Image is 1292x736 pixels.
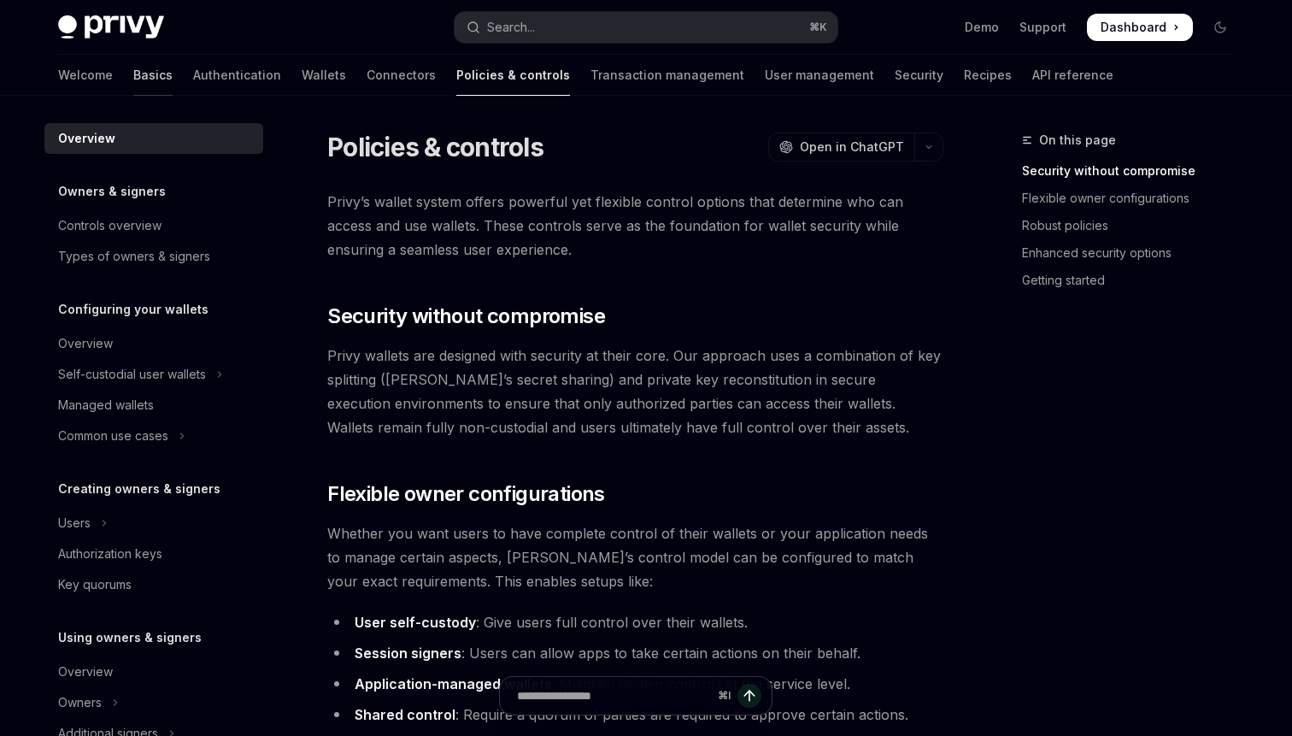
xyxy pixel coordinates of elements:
h5: Owners & signers [58,181,166,202]
a: Flexible owner configurations [1022,185,1248,212]
a: User management [765,55,874,96]
a: Robust policies [1022,212,1248,239]
a: Security without compromise [1022,157,1248,185]
a: Basics [133,55,173,96]
span: Open in ChatGPT [800,138,904,156]
div: Search... [487,17,535,38]
span: Dashboard [1101,19,1166,36]
a: Welcome [58,55,113,96]
a: Security [895,55,943,96]
a: Getting started [1022,267,1248,294]
a: Types of owners & signers [44,241,263,272]
button: Toggle dark mode [1207,14,1234,41]
a: Controls overview [44,210,263,241]
span: On this page [1039,130,1116,150]
li: : Give users full control over their wallets. [327,610,943,634]
a: Overview [44,657,263,687]
div: Self-custodial user wallets [58,364,206,385]
strong: User self-custody [355,614,476,631]
a: Wallets [302,55,346,96]
span: ⌘ K [809,21,827,34]
div: Overview [58,128,115,149]
button: Open in ChatGPT [768,132,914,162]
a: Overview [44,328,263,359]
button: Toggle Users section [44,508,263,539]
a: API reference [1032,55,1113,96]
div: Users [58,513,91,533]
div: Managed wallets [58,395,154,415]
a: Connectors [367,55,436,96]
a: Recipes [964,55,1012,96]
a: Managed wallets [44,390,263,421]
div: Common use cases [58,426,168,446]
h1: Policies & controls [327,132,543,162]
div: Authorization keys [58,544,162,564]
a: Policies & controls [456,55,570,96]
a: Authorization keys [44,539,263,569]
div: Controls overview [58,215,161,236]
img: dark logo [58,15,164,39]
button: Toggle Common use cases section [44,421,263,451]
span: Flexible owner configurations [327,480,605,508]
span: Security without compromise [327,303,605,330]
span: Whether you want users to have complete control of their wallets or your application needs to man... [327,521,943,593]
li: : Users can allow apps to take certain actions on their behalf. [327,641,943,665]
a: Key quorums [44,569,263,600]
a: Overview [44,123,263,154]
input: Ask a question... [517,677,711,715]
a: Authentication [193,55,281,96]
li: : Maintain certain controls at the service level. [327,672,943,696]
span: Privy’s wallet system offers powerful yet flexible control options that determine who can access ... [327,190,943,262]
strong: Session signers [355,645,461,662]
a: Dashboard [1087,14,1193,41]
button: Send message [737,684,761,708]
a: Support [1019,19,1066,36]
a: Transaction management [590,55,744,96]
a: Enhanced security options [1022,239,1248,267]
h5: Using owners & signers [58,627,202,648]
button: Toggle Self-custodial user wallets section [44,359,263,390]
div: Overview [58,662,113,682]
div: Key quorums [58,574,132,595]
h5: Creating owners & signers [58,479,220,499]
div: Overview [58,333,113,354]
h5: Configuring your wallets [58,299,208,320]
button: Open search [455,12,837,43]
div: Owners [58,692,102,713]
span: Privy wallets are designed with security at their core. Our approach uses a combination of key sp... [327,344,943,439]
div: Types of owners & signers [58,246,210,267]
a: Demo [965,19,999,36]
button: Toggle Owners section [44,687,263,718]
